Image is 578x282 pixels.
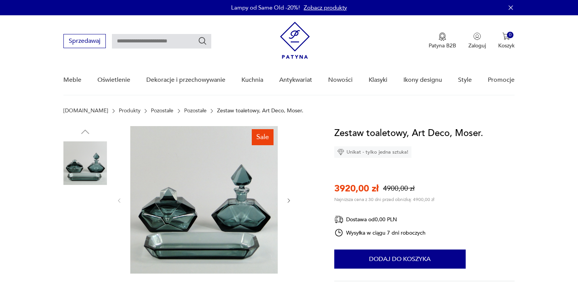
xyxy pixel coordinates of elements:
[151,108,173,114] a: Pozostałe
[334,228,426,237] div: Wysyłka w ciągu 7 dni roboczych
[198,36,207,45] button: Szukaj
[429,42,456,49] p: Patyna B2B
[468,32,486,49] button: Zaloguj
[429,32,456,49] a: Ikona medaluPatyna B2B
[63,190,107,234] img: Zdjęcie produktu Zestaw toaletowy, Art Deco, Moser.
[63,39,106,44] a: Sprzedawaj
[383,184,414,193] p: 4900,00 zł
[334,146,411,158] div: Unikat - tylko jedna sztuka!
[334,196,434,203] p: Najniższa cena z 30 dni przed obniżką: 4900,00 zł
[337,149,344,156] img: Ikona diamentu
[473,32,481,40] img: Ikonka użytkownika
[241,65,263,95] a: Kuchnia
[488,65,515,95] a: Promocje
[328,65,353,95] a: Nowości
[63,65,81,95] a: Meble
[369,65,387,95] a: Klasyki
[63,141,107,185] img: Zdjęcie produktu Zestaw toaletowy, Art Deco, Moser.
[334,182,379,195] p: 3920,00 zł
[334,250,466,269] button: Dodaj do koszyka
[334,215,343,224] img: Ikona dostawy
[507,32,513,38] div: 0
[63,108,108,114] a: [DOMAIN_NAME]
[403,65,442,95] a: Ikony designu
[334,126,483,141] h1: Zestaw toaletowy, Art Deco, Moser.
[280,22,310,59] img: Patyna - sklep z meblami i dekoracjami vintage
[502,32,510,40] img: Ikona koszyka
[184,108,207,114] a: Pozostałe
[146,65,225,95] a: Dekoracje i przechowywanie
[252,129,274,145] div: Sale
[439,32,446,41] img: Ikona medalu
[97,65,130,95] a: Oświetlenie
[334,215,426,224] div: Dostawa od 0,00 PLN
[498,32,515,49] button: 0Koszyk
[498,42,515,49] p: Koszyk
[304,4,347,11] a: Zobacz produkty
[119,108,141,114] a: Produkty
[217,108,303,114] p: Zestaw toaletowy, Art Deco, Moser.
[468,42,486,49] p: Zaloguj
[63,34,106,48] button: Sprzedawaj
[429,32,456,49] button: Patyna B2B
[279,65,312,95] a: Antykwariat
[130,126,278,274] img: Zdjęcie produktu Zestaw toaletowy, Art Deco, Moser.
[458,65,472,95] a: Style
[231,4,300,11] p: Lampy od Same Old -20%!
